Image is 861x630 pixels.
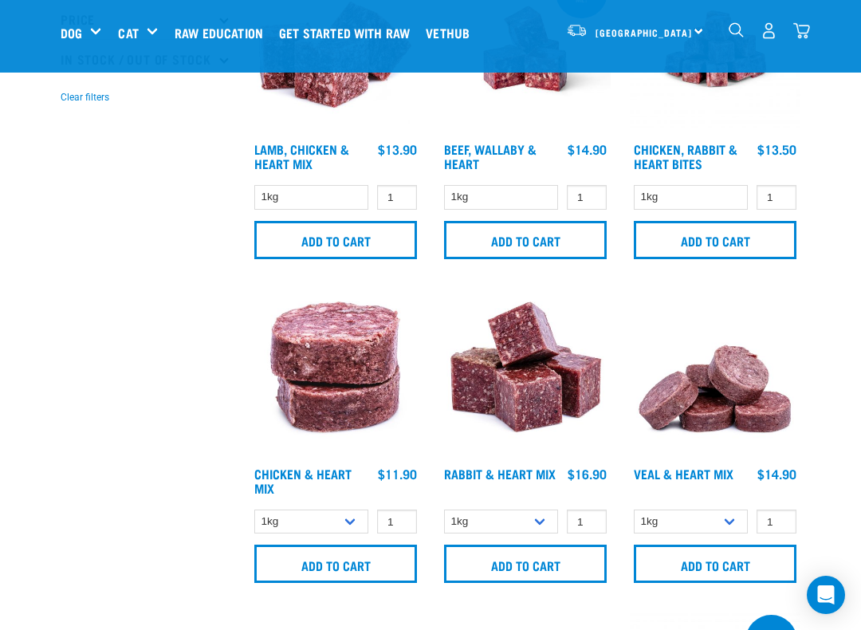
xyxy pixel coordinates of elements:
input: 1 [757,510,796,534]
a: Chicken & Heart Mix [254,470,352,491]
a: Get started with Raw [275,1,422,65]
input: 1 [377,510,417,534]
div: $13.50 [757,142,796,156]
img: home-icon-1@2x.png [729,22,744,37]
input: 1 [757,185,796,210]
a: Chicken, Rabbit & Heart Bites [634,145,737,167]
img: 1152 Veal Heart Medallions 01 [630,288,800,459]
input: Add to cart [634,545,796,583]
div: Open Intercom Messenger [807,576,845,614]
button: Clear filters [61,90,109,104]
div: $16.90 [568,467,607,481]
input: 1 [377,185,417,210]
input: Add to cart [444,545,607,583]
div: $13.90 [378,142,417,156]
input: 1 [567,510,607,534]
input: 1 [567,185,607,210]
a: Beef, Wallaby & Heart [444,145,537,167]
a: Rabbit & Heart Mix [444,470,556,477]
span: [GEOGRAPHIC_DATA] [596,30,692,35]
div: $11.90 [378,467,417,481]
input: Add to cart [444,221,607,259]
a: Vethub [422,1,482,65]
a: Dog [61,23,82,42]
img: home-icon@2x.png [793,22,810,39]
input: Add to cart [254,221,417,259]
img: van-moving.png [566,23,588,37]
a: Veal & Heart Mix [634,470,733,477]
div: $14.90 [757,467,796,481]
input: Add to cart [254,545,417,583]
a: Raw Education [171,1,275,65]
div: $14.90 [568,142,607,156]
img: 1087 Rabbit Heart Cubes 01 [440,288,611,459]
img: user.png [761,22,777,39]
a: Lamb, Chicken & Heart Mix [254,145,349,167]
input: Add to cart [634,221,796,259]
img: Chicken and Heart Medallions [250,288,421,459]
a: Cat [118,23,138,42]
